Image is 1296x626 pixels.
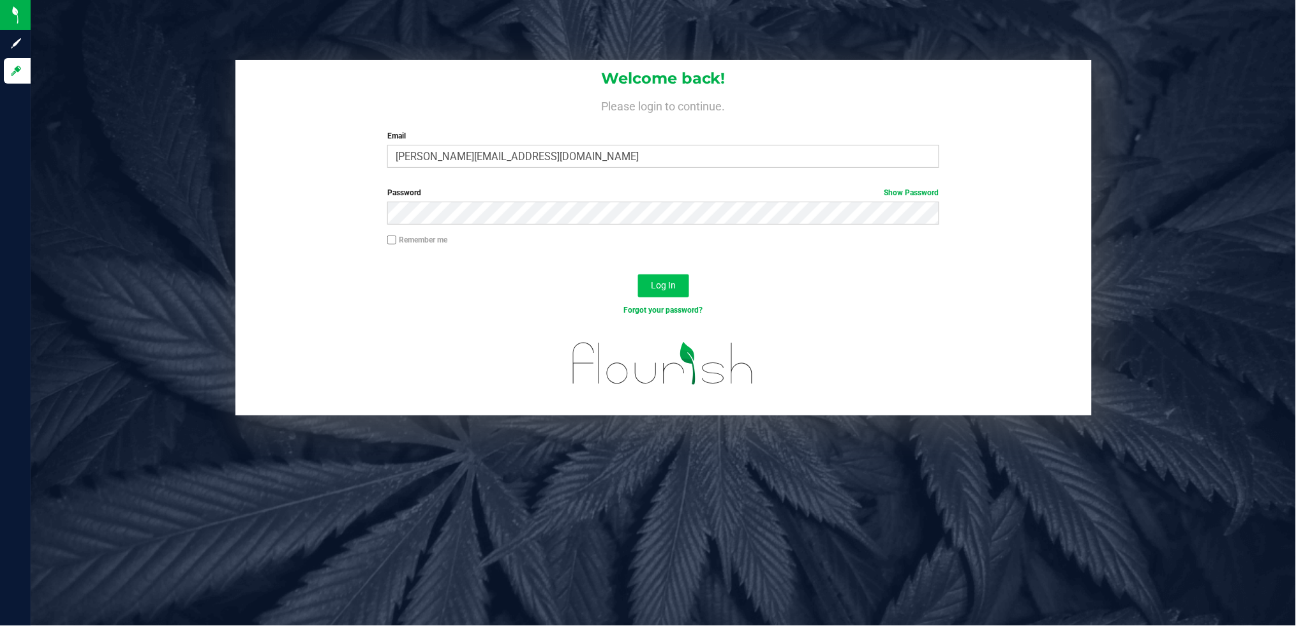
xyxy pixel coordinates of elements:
[387,234,447,246] label: Remember me
[10,37,22,50] inline-svg: Sign up
[10,64,22,77] inline-svg: Log in
[235,97,1092,112] h4: Please login to continue.
[387,130,939,142] label: Email
[387,235,396,244] input: Remember me
[884,188,939,197] a: Show Password
[638,274,689,297] button: Log In
[623,306,703,315] a: Forgot your password?
[387,188,421,197] span: Password
[235,70,1092,87] h1: Welcome back!
[556,329,771,398] img: flourish_logo.svg
[651,280,676,290] span: Log In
